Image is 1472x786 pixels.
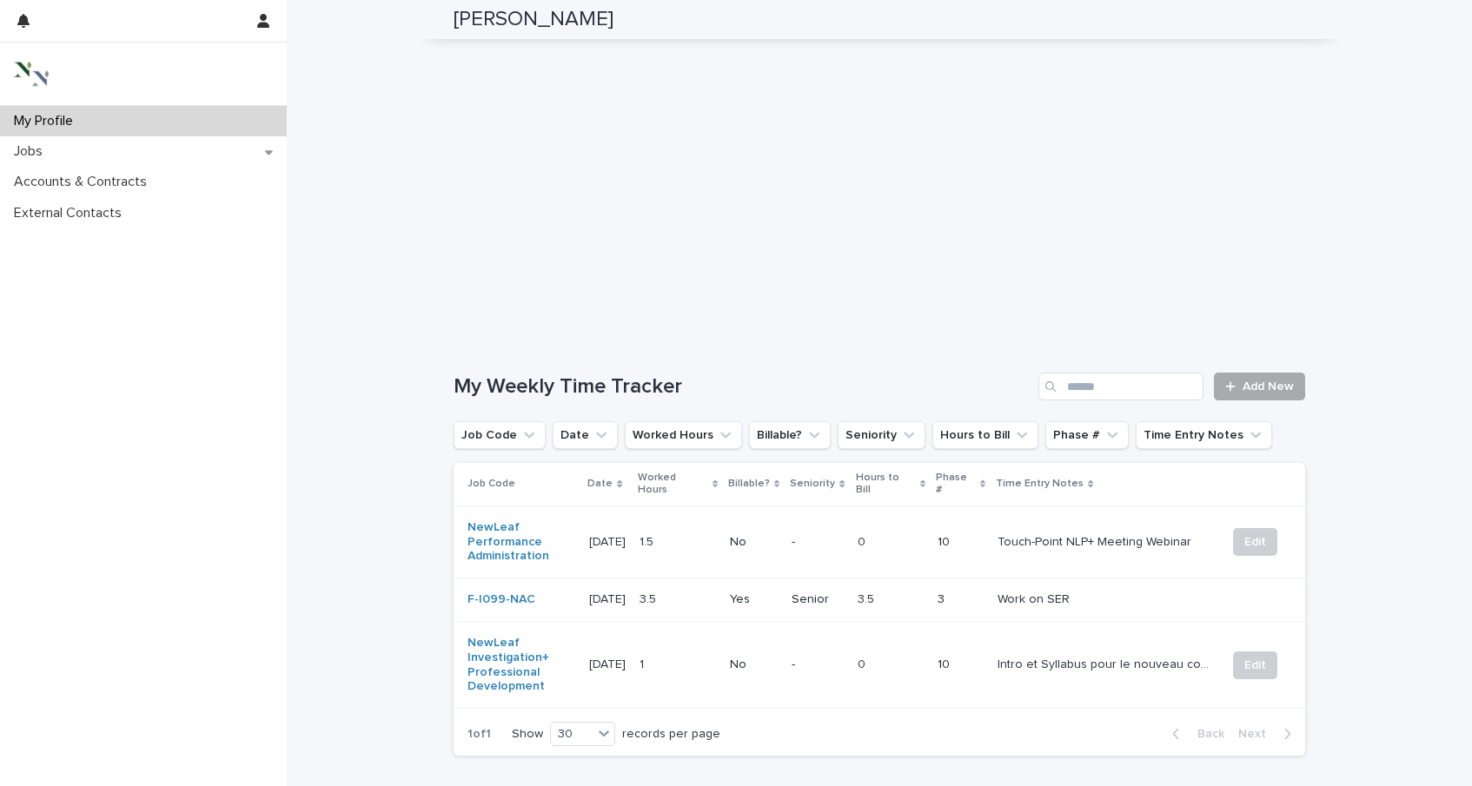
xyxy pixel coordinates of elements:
p: 0 [858,654,869,672]
tr: F-I099-NAC [DATE][DATE] 3.53.5 YesSenior3.53.5 3Work on SERWork on SER [454,578,1305,622]
tr: NewLeaf Investigation+ Professional Development [DATE][DATE] 11 No-00 10Intro et Syllabus pour le... [454,621,1305,708]
p: - [792,657,843,672]
p: Touch-Point NLP+ Meeting Webinar [998,532,1195,550]
button: Hours to Bill [932,421,1038,449]
p: Senior [792,592,843,607]
span: Edit [1244,533,1266,551]
p: External Contacts [7,205,136,221]
span: Next [1238,728,1276,740]
p: 10 [938,535,984,550]
p: Worked Hours [638,468,707,500]
p: 3.5 [858,589,878,607]
p: Job Code [467,474,515,493]
p: No [730,535,778,550]
button: Edit [1233,651,1277,679]
p: 2025-08-18 [589,532,629,550]
p: Accounts & Contracts [7,174,161,190]
p: 1 [640,654,647,672]
button: Worked Hours [625,421,742,449]
a: F-I099-NAC [467,592,535,607]
p: No [730,657,778,672]
button: Date [553,421,618,449]
h1: My Weekly Time Tracker [454,374,1031,400]
a: Add New [1214,373,1305,400]
p: 2025-08-18 [589,654,629,672]
span: Edit [1244,657,1266,674]
a: NewLeaf Performance Administration [467,520,575,564]
p: 3.5 [640,589,660,607]
span: Back [1187,728,1224,740]
p: Yes [730,592,778,607]
span: Add New [1243,380,1294,393]
div: 30 [551,725,593,743]
a: NewLeaf Investigation+ Professional Development [467,636,575,694]
p: Time Entry Notes [996,474,1084,493]
button: Phase # [1045,421,1129,449]
p: Work on SER [998,589,1073,607]
button: Billable? [749,421,831,449]
p: 1 of 1 [454,713,505,756]
button: Back [1158,726,1231,742]
button: Next [1231,726,1305,742]
p: - [792,535,843,550]
p: Hours to Bill [856,468,916,500]
img: 3bAFpBnQQY6ys9Fa9hsD [14,56,49,91]
p: 2025-08-18 [589,589,629,607]
p: Intro et Syllabus pour le nouveau cours + Lecture des doctrines pour la semaine [998,654,1216,672]
p: Date [587,474,613,493]
p: Seniority [790,474,835,493]
p: Phase # [936,468,976,500]
p: Jobs [7,143,56,160]
button: Job Code [454,421,546,449]
p: 3 [938,592,984,607]
button: Time Entry Notes [1136,421,1272,449]
p: My Profile [7,113,87,129]
p: Billable? [728,474,770,493]
input: Search [1038,373,1203,400]
button: Seniority [838,421,925,449]
p: 0 [858,532,869,550]
button: Edit [1233,528,1277,556]
p: records per page [622,727,720,742]
p: 1.5 [640,532,657,550]
tr: NewLeaf Performance Administration [DATE][DATE] 1.51.5 No-00 10Touch-Point NLP+ Meeting WebinarTo... [454,505,1305,578]
p: Show [512,727,543,742]
h2: [PERSON_NAME] [454,7,613,32]
p: 10 [938,657,984,672]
